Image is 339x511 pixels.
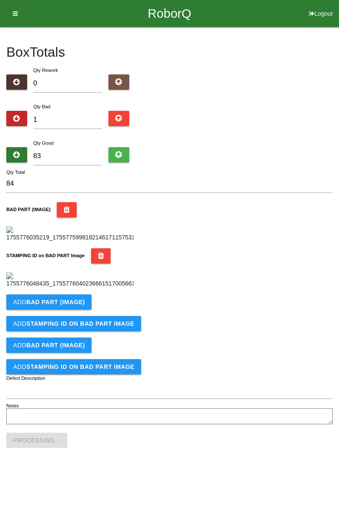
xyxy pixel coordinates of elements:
img: 1755776035219_17557759981821461711575310105950.jpg [6,226,133,242]
b: STAMPING ID on BAD PART Image [6,253,85,258]
label: Defect Description [6,375,45,382]
button: AddSTAMPING ID on BAD PART Image [6,359,141,374]
b: STAMPING ID on BAD PART Image [26,320,134,327]
b: BAD PART (IMAGE) [6,207,50,212]
img: 1755776048435_17557760402366615170056614638198.jpg [6,272,133,288]
label: Qty Good [33,140,54,146]
button: AddBAD PART (IMAGE) [6,338,92,353]
b: BAD PART (IMAGE) [26,299,85,305]
label: Qty Bad [33,104,50,109]
label: Notes [6,402,19,409]
button: STAMPING ID on BAD PART Image [91,248,111,264]
button: BAD PART (IMAGE) [57,202,77,217]
button: AddSTAMPING ID on BAD PART Image [6,316,141,331]
b: BAD PART (IMAGE) [26,342,85,349]
h4: Box Totals [6,45,333,60]
label: Qty Rework [33,68,58,73]
b: STAMPING ID on BAD PART Image [26,363,134,370]
label: Qty Total [6,169,25,176]
button: AddBAD PART (IMAGE) [6,294,92,310]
